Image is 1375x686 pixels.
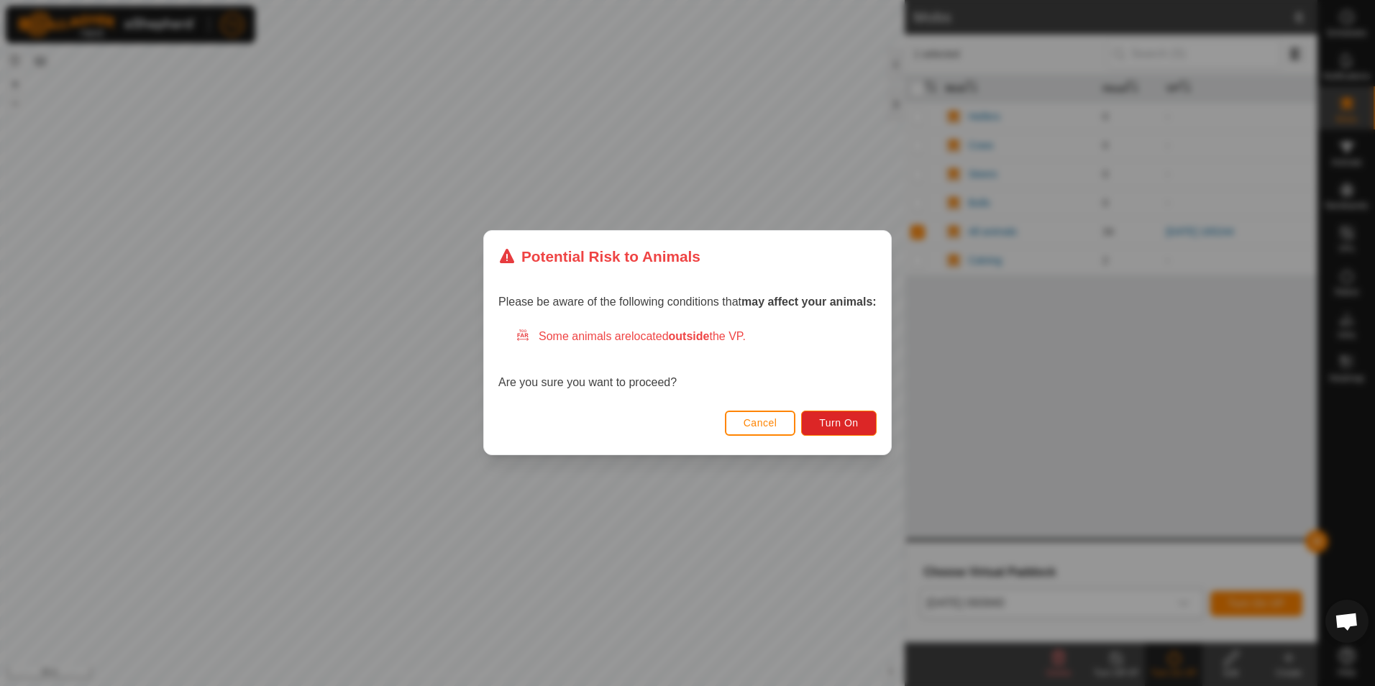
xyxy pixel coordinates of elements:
strong: outside [669,331,710,343]
span: Turn On [820,418,859,429]
span: located the VP. [631,331,746,343]
div: Some animals are [516,329,877,346]
strong: may affect your animals: [741,296,877,308]
span: Cancel [744,418,777,429]
span: Please be aware of the following conditions that [498,296,877,308]
div: Potential Risk to Animals [498,245,700,267]
button: Cancel [725,411,796,436]
div: Are you sure you want to proceed? [498,329,877,392]
div: Open chat [1325,600,1369,643]
button: Turn On [802,411,877,436]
